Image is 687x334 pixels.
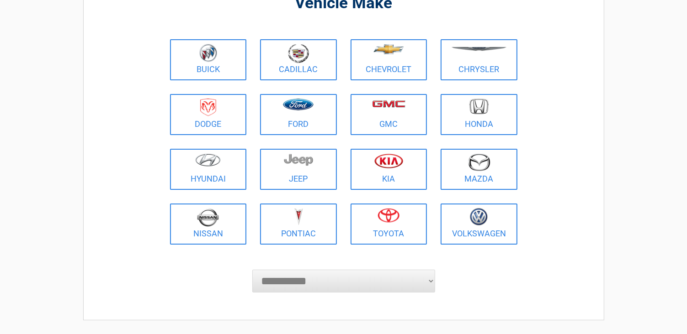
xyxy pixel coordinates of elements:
a: Buick [170,39,247,80]
a: Jeep [260,149,337,190]
img: honda [469,99,489,115]
img: volkswagen [470,208,488,226]
img: nissan [197,208,219,227]
a: Chevrolet [351,39,427,80]
img: mazda [468,153,490,171]
a: Nissan [170,204,247,245]
a: Honda [441,94,517,135]
img: toyota [378,208,399,223]
a: Mazda [441,149,517,190]
a: Toyota [351,204,427,245]
a: Cadillac [260,39,337,80]
img: chrysler [451,47,507,51]
img: hyundai [195,153,221,167]
a: Dodge [170,94,247,135]
img: jeep [284,153,313,166]
a: Pontiac [260,204,337,245]
img: buick [199,44,217,62]
img: gmc [372,100,405,108]
a: Chrysler [441,39,517,80]
a: Hyundai [170,149,247,190]
a: Volkswagen [441,204,517,245]
a: Kia [351,149,427,190]
img: kia [374,153,403,168]
img: ford [283,99,314,110]
img: dodge [200,99,216,116]
a: Ford [260,94,337,135]
img: chevrolet [373,44,404,54]
a: GMC [351,94,427,135]
img: cadillac [288,44,309,63]
img: pontiac [294,208,303,225]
